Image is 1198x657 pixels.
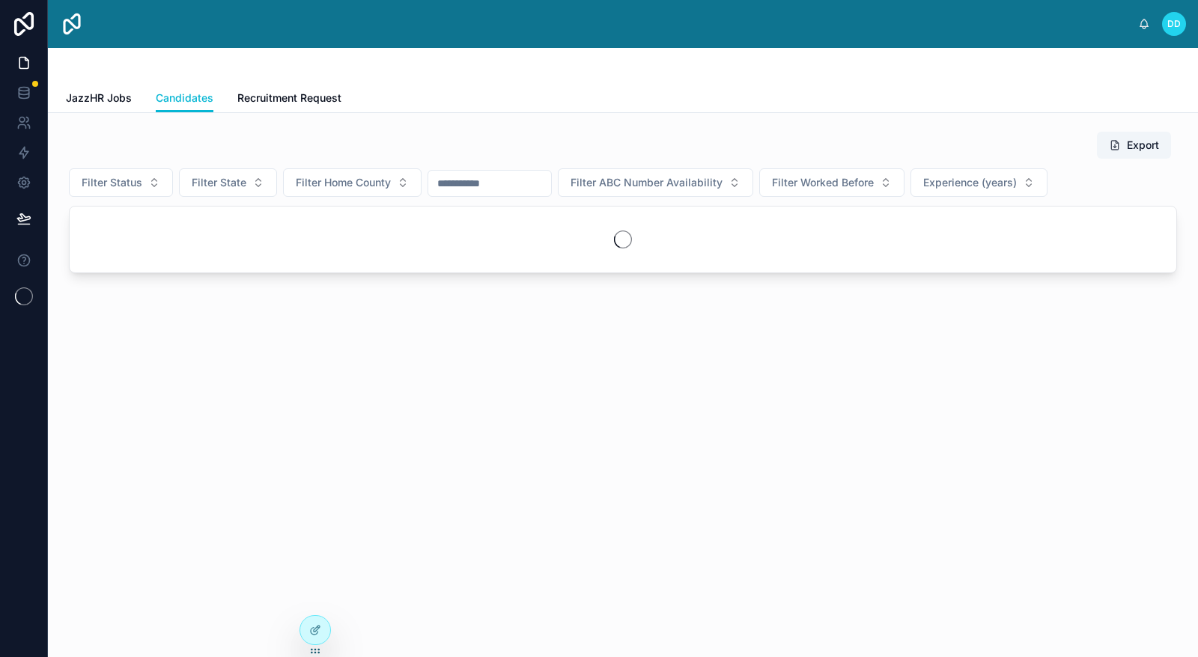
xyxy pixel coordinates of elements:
button: Select Button [179,168,277,197]
span: DD [1167,18,1181,30]
button: Select Button [558,168,753,197]
button: Select Button [283,168,422,197]
button: Select Button [69,168,173,197]
button: Select Button [910,168,1048,197]
span: Filter Home County [296,175,391,190]
span: Filter ABC Number Availability [571,175,723,190]
div: scrollable content [96,7,1138,13]
span: Experience (years) [923,175,1017,190]
a: Recruitment Request [237,85,341,114]
img: App logo [60,12,84,36]
button: Export [1097,132,1171,159]
span: Candidates [156,91,213,106]
a: JazzHR Jobs [66,85,132,114]
span: Filter State [192,175,246,190]
span: JazzHR Jobs [66,91,132,106]
span: Filter Worked Before [772,175,874,190]
button: Select Button [759,168,904,197]
span: Recruitment Request [237,91,341,106]
a: Candidates [156,85,213,113]
span: Filter Status [82,175,142,190]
